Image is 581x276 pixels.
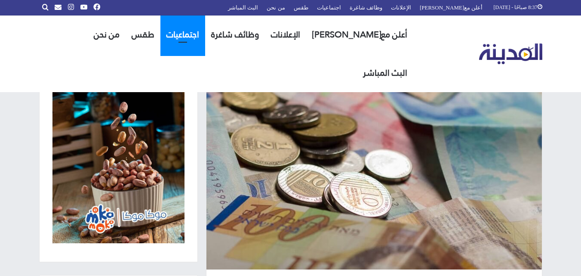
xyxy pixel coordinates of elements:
[88,16,126,54] a: من نحن
[205,16,265,54] a: وظائف شاغرة
[265,16,306,54] a: الإعلانات
[306,16,413,54] a: أعلن مع[PERSON_NAME]
[357,54,413,92] a: البث المباشر
[479,43,542,65] img: تلفزيون المدينة
[160,16,205,54] a: اجتماعيات
[126,16,160,54] a: طقس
